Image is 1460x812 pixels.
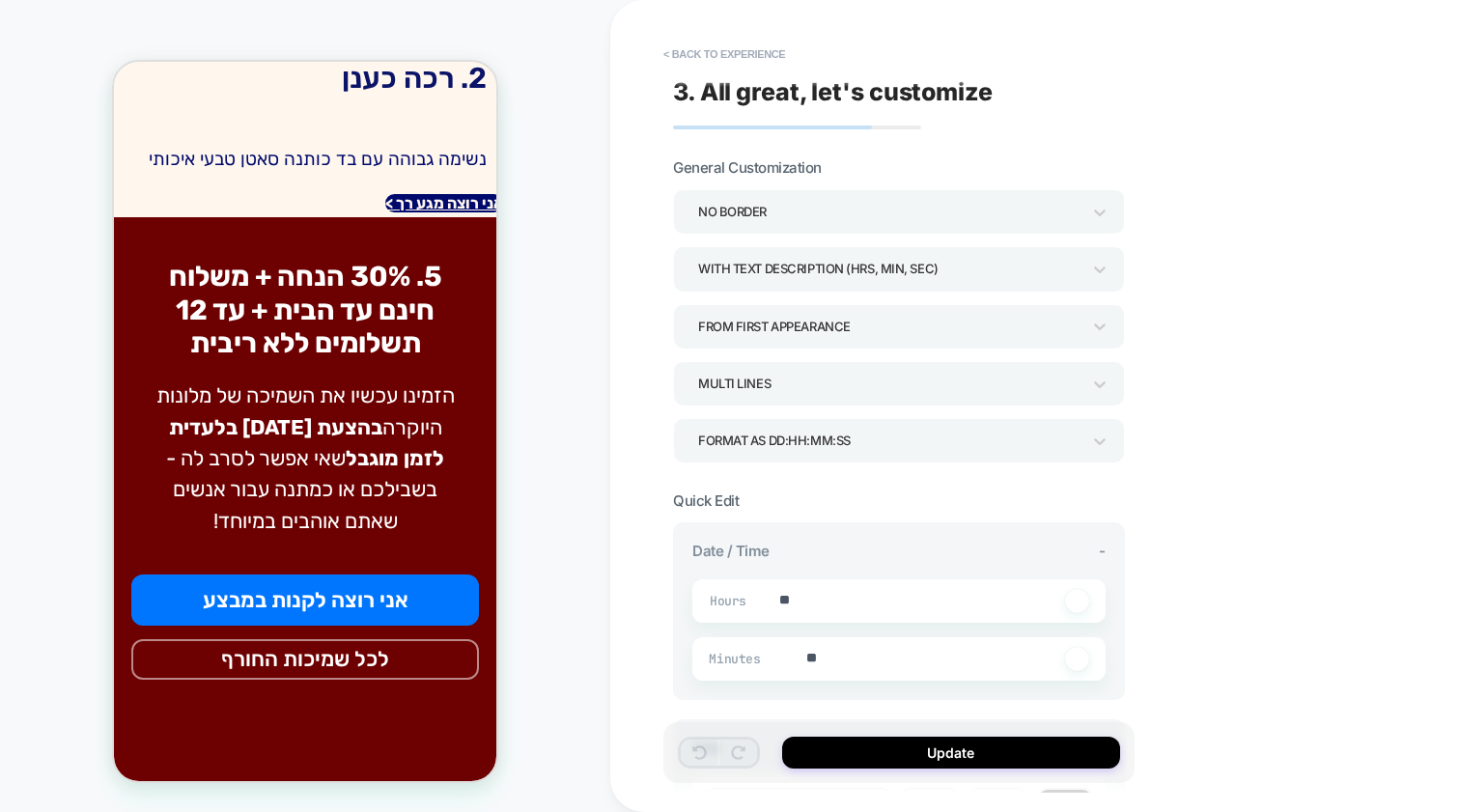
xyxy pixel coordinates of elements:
button: < Back to experience [654,39,795,70]
button: Update [782,737,1120,769]
span: - [1099,542,1106,560]
a: אני רוצה לקנות במבצע [17,513,365,564]
div: WITH TEXT DESCRIPTION (HRS, MIN, SEC) [698,256,1081,282]
div: FROM FIRST APPEARANCE [698,314,1081,340]
p: הזמינו עכשיו את השמיכה של מלונות היוקרה שאי אפשר לסרב לה - בשבילכם או כמתנה עבור אנשים שאתם אוהבי... [32,319,351,475]
a: אני רוצה מגע רך > [271,132,389,151]
h2: 5. 30% הנחה + משלוח חינם עד הבית + עד 12 תשלומים ללא ריבית [32,198,351,298]
span: Hours [710,593,734,609]
span: Minutes [709,651,760,667]
div: NO BORDER [698,199,1081,225]
strong: בהצעת [DATE] בלעדית לזמן מוגבל [55,353,331,408]
span: General Customization [673,158,822,177]
span: Date / Time [692,542,770,560]
p: נשימה גבוהה עם בד כותנה סאטן טבעי איכותי [35,84,373,112]
div: MULTI LINES [698,371,1081,397]
a: לכל שמיכות החורף [17,577,365,618]
span: Quick Edit [673,491,739,510]
div: Format as DD:HH:MM:SS [698,428,1081,454]
span: 3. All great, let's customize [673,77,993,106]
